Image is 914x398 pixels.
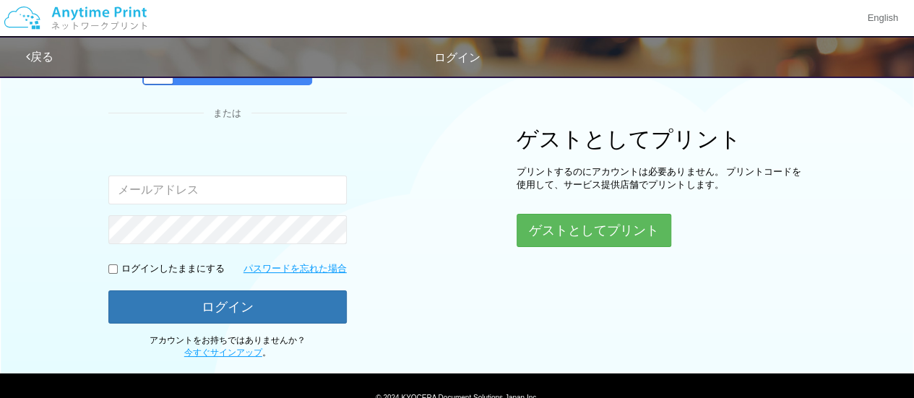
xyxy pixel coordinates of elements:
[108,176,347,204] input: メールアドレス
[243,262,347,276] a: パスワードを忘れた場合
[108,334,347,359] p: アカウントをお持ちではありませんか？
[121,262,225,276] p: ログインしたままにする
[184,347,262,358] a: 今すぐサインアップ
[108,107,347,121] div: または
[26,51,53,63] a: 戻る
[184,347,271,358] span: 。
[108,290,347,324] button: ログイン
[434,51,480,64] span: ログイン
[517,165,806,192] p: プリントするのにアカウントは必要ありません。 プリントコードを使用して、サービス提供店舗でプリントします。
[517,127,806,151] h1: ゲストとしてプリント
[517,214,671,247] button: ゲストとしてプリント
